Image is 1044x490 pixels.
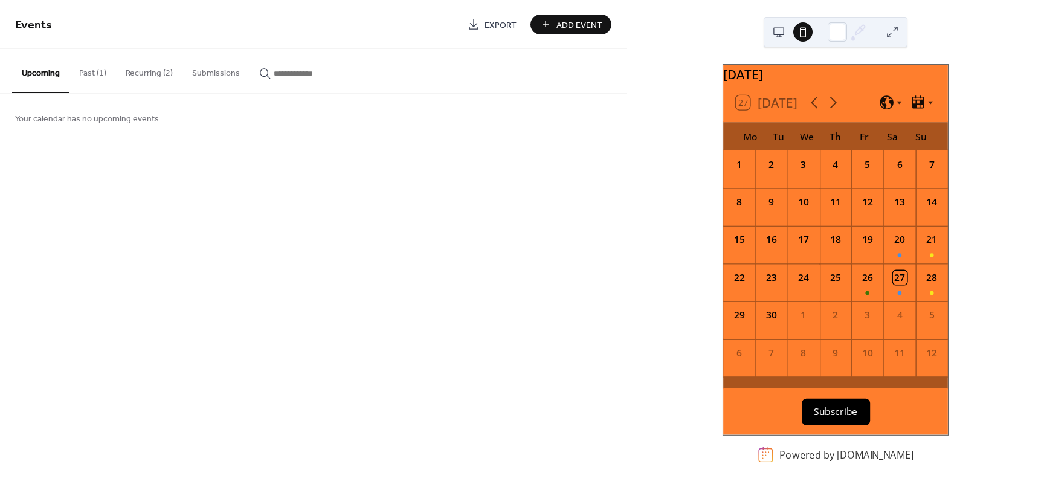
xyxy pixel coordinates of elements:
div: 27 [892,271,906,285]
div: 11 [892,346,906,360]
div: 2 [828,308,842,322]
button: Recurring (2) [116,49,182,92]
a: [DOMAIN_NAME] [837,448,913,462]
div: We [793,122,821,150]
div: 22 [732,271,746,285]
div: 12 [860,195,874,209]
div: 25 [828,271,842,285]
div: 26 [860,271,874,285]
button: Upcoming [12,49,69,93]
div: 17 [796,233,810,247]
div: 18 [828,233,842,247]
div: 9 [764,195,778,209]
div: 21 [924,233,938,247]
div: 6 [732,346,746,360]
div: 4 [892,308,906,322]
div: 23 [764,271,778,285]
button: Past (1) [69,49,116,92]
div: 10 [860,346,874,360]
div: 5 [860,158,874,172]
div: 8 [796,346,810,360]
div: Sa [878,122,907,150]
div: 14 [924,195,938,209]
button: Submissions [182,49,250,92]
div: Th [821,122,849,150]
span: Add Event [556,19,602,31]
div: 9 [828,346,842,360]
div: 11 [828,195,842,209]
div: 10 [796,195,810,209]
div: Mo [736,122,764,150]
div: [DATE] [723,65,948,83]
div: 15 [732,233,746,247]
button: Add Event [530,15,611,34]
div: 3 [860,308,874,322]
div: 28 [924,271,938,285]
div: Su [907,122,935,150]
div: 30 [764,308,778,322]
a: Export [459,15,526,34]
div: Fr [849,122,878,150]
div: 8 [732,195,746,209]
div: 20 [892,233,906,247]
span: Your calendar has no upcoming events [15,113,159,126]
div: 13 [892,195,906,209]
div: 2 [764,158,778,172]
div: 24 [796,271,810,285]
div: 7 [764,346,778,360]
div: 7 [924,158,938,172]
div: 12 [924,346,938,360]
div: 29 [732,308,746,322]
div: Powered by [779,448,913,462]
div: Tu [764,122,793,150]
button: Subscribe [801,399,869,425]
span: Export [485,19,517,31]
div: 19 [860,233,874,247]
div: 4 [828,158,842,172]
div: 1 [732,158,746,172]
div: 5 [924,308,938,322]
span: Events [15,13,52,37]
div: 6 [892,158,906,172]
div: 1 [796,308,810,322]
div: 16 [764,233,778,247]
div: 3 [796,158,810,172]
